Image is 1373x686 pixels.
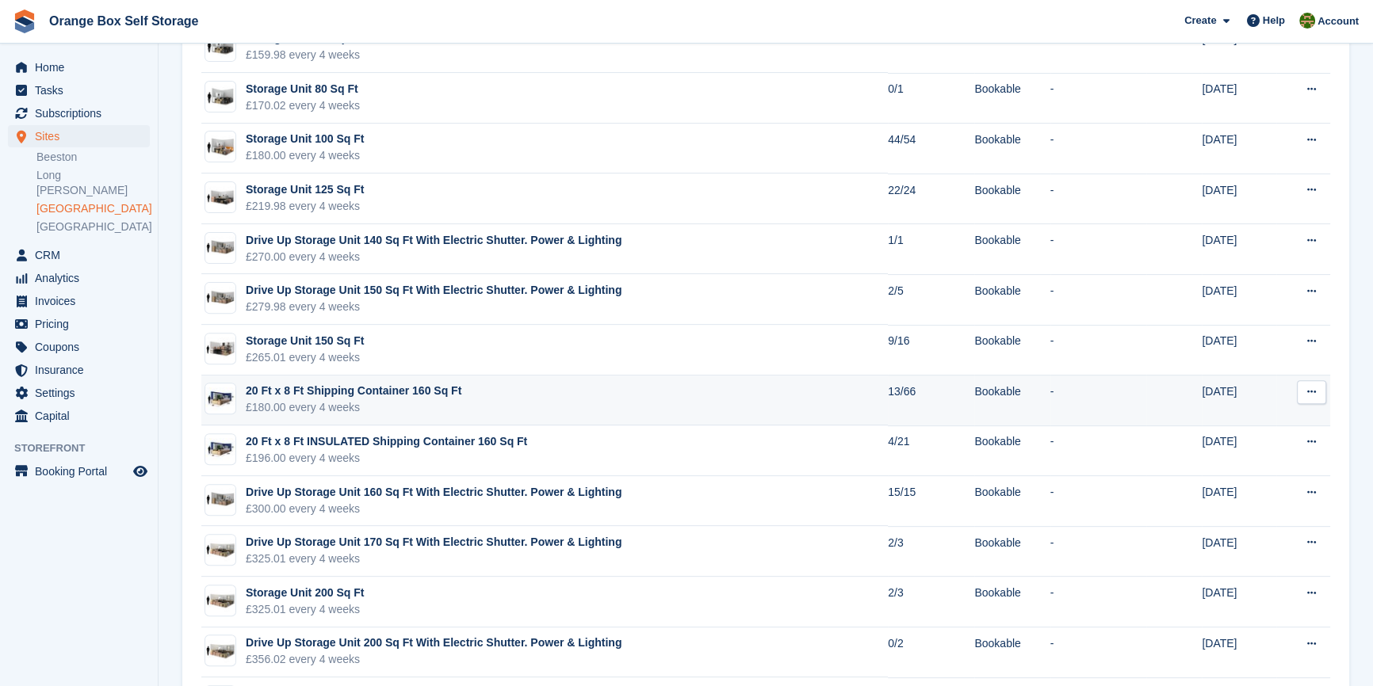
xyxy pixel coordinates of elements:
span: Home [35,56,130,78]
img: 150-sqft-unit.jpg [205,337,235,360]
span: Analytics [35,267,130,289]
img: 75-sqft-unit.jpg [205,86,235,109]
td: 4/21 [888,425,974,476]
img: 200-sqft-unit.jpg [205,539,235,562]
a: menu [8,359,150,381]
div: Storage Unit 125 Sq Ft [246,181,364,198]
a: Long [PERSON_NAME] [36,168,150,198]
span: Insurance [35,359,130,381]
img: stora-icon-8386f47178a22dfd0bd8f6a31ec36ba5ce8667c1dd55bd0f319d3a0aa187defe.svg [13,10,36,33]
div: Drive Up Storage Unit 200 Sq Ft With Electric Shutter. Power & Lighting [246,635,621,651]
span: Capital [35,405,130,427]
td: 33/42 [888,22,974,73]
div: £219.98 every 4 weeks [246,198,364,215]
td: 2/3 [888,577,974,627]
td: Bookable [974,173,1050,224]
td: - [1050,375,1146,426]
div: £170.02 every 4 weeks [246,97,360,114]
div: Drive Up Storage Unit 140 Sq Ft With Electric Shutter. Power & Lighting [246,232,621,249]
td: - [1050,274,1146,325]
img: 20-ft-container.jpg [205,387,235,410]
img: 200-sqft-unit.jpg [205,639,235,662]
td: - [1050,526,1146,577]
td: - [1050,173,1146,224]
td: 22/24 [888,173,974,224]
div: Storage Unit 200 Sq Ft [246,585,364,601]
div: £180.00 every 4 weeks [246,399,461,416]
div: 20 Ft x 8 Ft Shipping Container 160 Sq Ft [246,383,461,399]
td: [DATE] [1202,325,1275,375]
div: Storage Unit 80 Sq Ft [246,81,360,97]
td: Bookable [974,22,1050,73]
div: £300.00 every 4 weeks [246,501,621,517]
div: Storage Unit 100 Sq Ft [246,131,364,147]
td: [DATE] [1202,73,1275,124]
div: Drive Up Storage Unit 150 Sq Ft With Electric Shutter. Power & Lighting [246,282,621,299]
td: - [1050,476,1146,527]
span: Invoices [35,290,130,312]
a: Orange Box Self Storage [43,8,205,34]
div: £356.02 every 4 weeks [246,651,621,668]
td: [DATE] [1202,577,1275,627]
div: Drive Up Storage Unit 170 Sq Ft With Electric Shutter. Power & Lighting [246,534,621,551]
a: menu [8,313,150,335]
a: menu [8,79,150,101]
div: £279.98 every 4 weeks [246,299,621,315]
span: Subscriptions [35,102,130,124]
td: - [1050,124,1146,174]
img: Sarah [1299,13,1315,29]
div: £180.00 every 4 weeks [246,147,364,164]
span: Coupons [35,336,130,358]
a: menu [8,290,150,312]
a: menu [8,244,150,266]
td: [DATE] [1202,476,1275,527]
a: [GEOGRAPHIC_DATA] [36,219,150,234]
td: [DATE] [1202,22,1275,73]
img: 100-sqft-unit.jpg [205,135,235,158]
td: 2/3 [888,526,974,577]
td: Bookable [974,325,1050,375]
img: 175-sqft-unit.jpg [205,488,235,511]
td: - [1050,224,1146,275]
a: menu [8,267,150,289]
td: Bookable [974,577,1050,627]
a: menu [8,405,150,427]
td: 0/1 [888,73,974,124]
td: - [1050,425,1146,476]
td: [DATE] [1202,274,1275,325]
td: 0/2 [888,627,974,678]
td: [DATE] [1202,526,1275,577]
td: Bookable [974,224,1050,275]
td: - [1050,22,1146,73]
a: menu [8,102,150,124]
span: Pricing [35,313,130,335]
td: 9/16 [888,325,974,375]
a: [GEOGRAPHIC_DATA] [36,201,150,216]
td: 13/66 [888,375,974,426]
div: £159.98 every 4 weeks [246,47,360,63]
td: 44/54 [888,124,974,174]
span: Create [1184,13,1216,29]
td: Bookable [974,627,1050,678]
div: Storage Unit 150 Sq Ft [246,333,364,349]
td: 1/1 [888,224,974,275]
span: Booking Portal [35,460,130,482]
a: Beeston [36,150,150,165]
div: £325.01 every 4 weeks [246,551,621,567]
div: £265.01 every 4 weeks [246,349,364,366]
td: Bookable [974,124,1050,174]
td: [DATE] [1202,224,1275,275]
td: [DATE] [1202,173,1275,224]
img: 175-sqft-unit.jpg [205,287,235,310]
td: - [1050,577,1146,627]
td: Bookable [974,425,1050,476]
td: Bookable [974,375,1050,426]
td: 2/5 [888,274,974,325]
td: Bookable [974,526,1050,577]
a: menu [8,382,150,404]
span: Settings [35,382,130,404]
td: [DATE] [1202,425,1275,476]
div: £196.00 every 4 weeks [246,450,527,467]
div: £270.00 every 4 weeks [246,249,621,265]
span: Account [1318,13,1359,29]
